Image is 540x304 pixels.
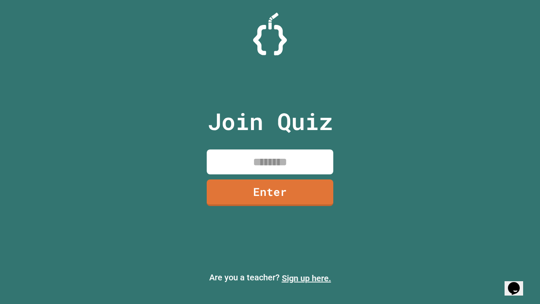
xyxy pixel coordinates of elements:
iframe: chat widget [470,233,532,269]
p: Are you a teacher? [7,271,533,285]
p: Join Quiz [208,104,333,139]
a: Enter [207,179,333,206]
img: Logo.svg [253,13,287,55]
a: Sign up here. [282,273,331,283]
iframe: chat widget [505,270,532,296]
